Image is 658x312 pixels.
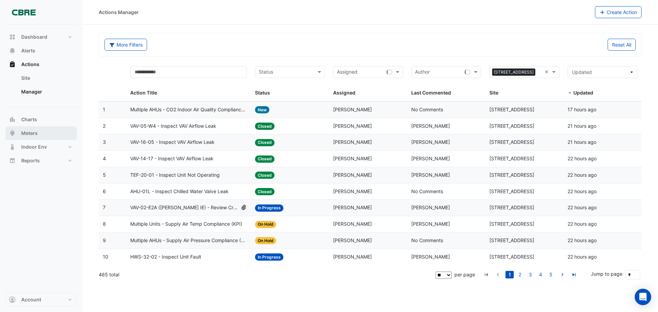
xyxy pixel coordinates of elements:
span: On Hold [255,221,276,228]
a: 2 [516,271,524,278]
span: Alerts [21,47,35,54]
app-icon: Dashboard [9,34,16,40]
span: 2025-09-30T11:41:05.642 [568,139,596,145]
span: [PERSON_NAME] [333,107,372,112]
span: 2025-09-30T11:18:30.529 [568,221,597,227]
button: Actions [5,58,77,71]
span: Updated [572,69,592,75]
app-icon: Reports [9,157,16,164]
span: Assigned [333,90,355,96]
button: Indoor Env [5,140,77,154]
span: VAV-16-05 - Inspect VAV Airflow Leak [130,138,215,146]
span: No Comments [411,237,443,243]
span: Closed [255,139,275,146]
img: Company Logo [8,5,39,19]
button: Create Action [595,6,642,18]
button: Alerts [5,44,77,58]
span: Account [21,296,41,303]
span: [STREET_ADDRESS] [492,68,535,76]
span: No Comments [411,188,443,194]
a: 5 [547,271,555,278]
span: In Progress [255,253,283,261]
a: Site [16,71,77,85]
span: 2025-09-30T11:15:23.850 [568,254,597,260]
button: Reports [5,154,77,167]
span: Closed [255,123,275,130]
span: 2025-09-30T11:39:27.855 [568,172,597,178]
span: Closed [255,155,275,163]
app-icon: Actions [9,61,16,68]
span: On Hold [255,237,276,244]
span: 3 [103,139,106,145]
span: No Comments [411,107,443,112]
div: Open Intercom Messenger [635,289,651,305]
span: Meters [21,130,38,137]
li: page 3 [525,271,535,278]
span: Updated [573,90,593,96]
span: Multiple AHUs - Supply Air Pressure Compliance (KPI) [130,237,247,245]
span: [PERSON_NAME] [333,172,372,178]
span: [STREET_ADDRESS] [489,254,534,260]
a: go to last page [570,271,578,278]
button: Account [5,293,77,307]
span: [PERSON_NAME] [411,254,450,260]
span: [PERSON_NAME] [411,172,450,178]
span: [PERSON_NAME] [411,204,450,210]
span: 9 [103,237,106,243]
span: Actions [21,61,39,68]
div: 465 total [99,266,434,283]
span: AHU-01L - Inspect Chilled Water Valve Leak [130,188,229,196]
span: [STREET_ADDRESS] [489,204,534,210]
span: 2025-09-30T11:29:17.980 [568,188,597,194]
span: Site [489,90,498,96]
span: 5 [103,172,106,178]
span: VAV-05-W4 - Inspect VAV Airflow Leak [130,122,216,130]
span: 2025-09-30T16:38:15.253 [568,107,596,112]
span: [STREET_ADDRESS] [489,155,534,161]
span: Dashboard [21,34,47,40]
button: Meters [5,126,77,140]
span: [STREET_ADDRESS] [489,139,534,145]
label: Jump to page [591,270,622,277]
span: 2025-09-30T11:21:11.451 [568,204,597,210]
span: VAV-02-E2A ([PERSON_NAME] IE) - Review Critical Sensor Outside Range [130,204,238,212]
span: [PERSON_NAME] [411,155,450,161]
app-icon: Meters [9,130,16,137]
button: Charts [5,113,77,126]
a: 3 [526,271,534,278]
span: 2 [103,123,106,129]
span: [PERSON_NAME] [333,254,372,260]
span: [PERSON_NAME] [333,221,372,227]
li: page 5 [546,271,556,278]
span: [STREET_ADDRESS] [489,188,534,194]
a: 4 [536,271,545,278]
span: In Progress [255,204,283,212]
span: New [255,106,269,113]
div: Actions Manager [99,9,139,16]
span: HWS-32-02 - Inspect Unit Fault [130,253,201,261]
a: go to first page [482,271,490,278]
span: Clear [545,68,550,76]
a: 1 [505,271,514,278]
button: Dashboard [5,30,77,44]
a: go to previous page [494,271,502,278]
span: 6 [103,188,106,194]
li: page 1 [504,271,515,278]
span: [PERSON_NAME] [333,237,372,243]
span: [PERSON_NAME] [411,139,450,145]
span: Reports [21,157,40,164]
span: Indoor Env [21,143,47,150]
span: 2025-09-30T11:41:15.698 [568,123,596,129]
span: 4 [103,155,106,161]
span: Multiple AHUs - CO2 Indoor Air Quality Compliance (KPI) [130,106,247,114]
span: [PERSON_NAME] [333,123,372,129]
span: [STREET_ADDRESS] [489,221,534,227]
span: Action Title [130,90,157,96]
a: go to next page [558,271,566,278]
app-icon: Alerts [9,47,16,54]
span: VAV-14-17 - Inspect VAV Airflow Leak [130,155,214,163]
button: More Filters [105,39,147,51]
span: [PERSON_NAME] [333,188,372,194]
span: Charts [21,116,37,123]
a: Manager [16,85,77,99]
